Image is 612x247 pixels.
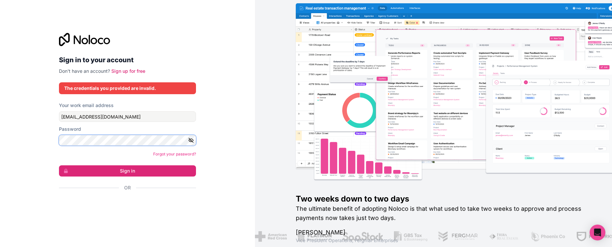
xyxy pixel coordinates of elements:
[64,85,191,92] div: The credentials you provided are invalid.
[255,231,287,242] img: /assets/american-red-cross-BAupjrZR.png
[296,204,591,223] h2: The ultimate benefit of adopting Noloco is that what used to take two weeks to approve and proces...
[59,135,196,146] input: Password
[59,102,114,109] label: Your work email address
[296,237,591,244] h1: Vice President Operations , Fergmar Enterprises
[59,111,196,122] input: Email address
[296,228,591,237] h1: [PERSON_NAME]
[59,126,81,132] label: Password
[56,198,194,213] iframe: Sign in with Google Button
[296,194,591,204] h1: Two weeks down to two days
[59,165,196,177] button: Sign in
[590,225,605,240] div: Open Intercom Messenger
[153,151,196,156] a: Forgot your password?
[124,184,131,191] span: Or
[59,54,196,66] h2: Sign in to your account
[111,68,145,74] a: Sign up for free
[59,68,110,74] span: Don't have an account?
